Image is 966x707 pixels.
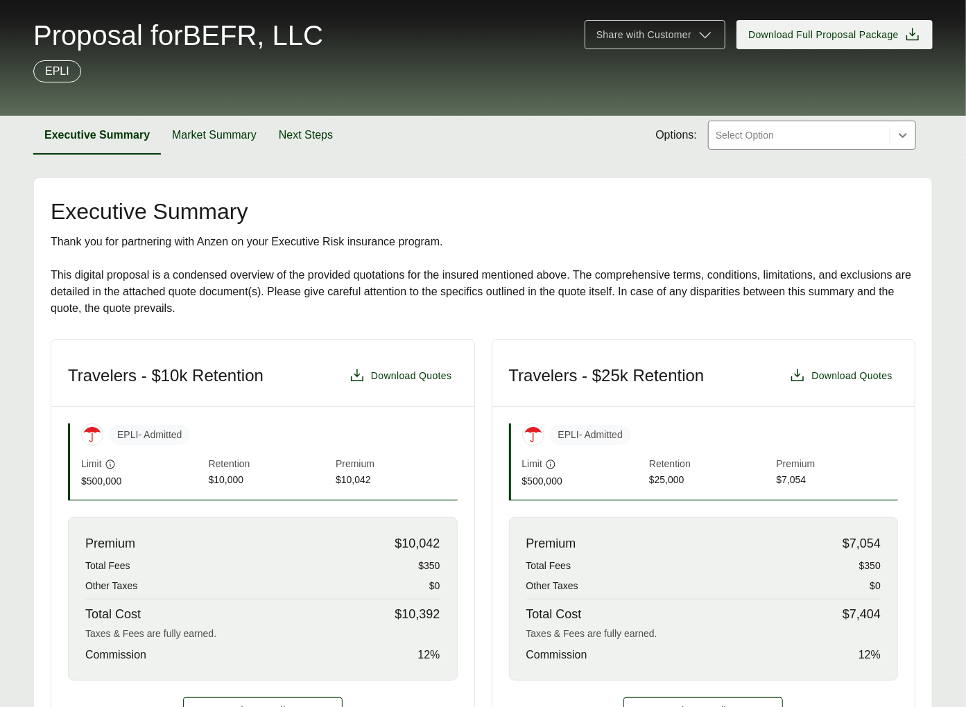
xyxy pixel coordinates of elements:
[418,559,440,573] span: $350
[748,28,899,42] span: Download Full Proposal Package
[843,605,881,624] span: $7,404
[395,534,440,553] span: $10,042
[417,647,440,663] span: 12 %
[81,457,102,471] span: Limit
[777,473,899,489] span: $7,054
[45,63,69,80] p: EPLI
[85,559,130,573] span: Total Fees
[395,605,440,624] span: $10,392
[859,559,881,573] span: $350
[784,362,898,390] button: Download Quotes
[161,116,268,155] button: Market Summary
[736,20,933,49] button: Download Full Proposal Package
[85,534,135,553] span: Premium
[655,127,697,143] span: Options:
[522,457,543,471] span: Limit
[777,457,899,473] span: Premium
[522,474,644,489] span: $500,000
[523,424,544,445] img: Travelers
[649,457,771,473] span: Retention
[509,365,705,386] h3: Travelers - $25k Retention
[526,579,578,593] span: Other Taxes
[33,116,161,155] button: Executive Summary
[371,369,452,383] span: Download Quotes
[336,473,458,489] span: $10,042
[85,579,137,593] span: Other Taxes
[859,647,881,663] span: 12 %
[85,647,146,663] span: Commission
[81,474,203,489] span: $500,000
[550,425,631,445] span: EPLI - Admitted
[336,457,458,473] span: Premium
[649,473,771,489] span: $25,000
[82,424,103,445] img: Travelers
[209,473,331,489] span: $10,000
[843,534,881,553] span: $7,054
[596,28,691,42] span: Share with Customer
[51,200,915,222] h2: Executive Summary
[33,21,323,49] span: Proposal for BEFR, LLC
[209,457,331,473] span: Retention
[811,369,892,383] span: Download Quotes
[585,20,725,49] button: Share with Customer
[109,425,190,445] span: EPLI - Admitted
[85,627,440,641] div: Taxes & Fees are fully earned.
[85,605,141,624] span: Total Cost
[526,627,881,641] div: Taxes & Fees are fully earned.
[68,365,264,386] h3: Travelers - $10k Retention
[526,605,582,624] span: Total Cost
[526,647,587,663] span: Commission
[526,559,571,573] span: Total Fees
[51,234,915,317] div: Thank you for partnering with Anzen on your Executive Risk insurance program. This digital propos...
[870,579,881,593] span: $0
[343,362,458,390] button: Download Quotes
[526,534,576,553] span: Premium
[268,116,344,155] button: Next Steps
[429,579,440,593] span: $0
